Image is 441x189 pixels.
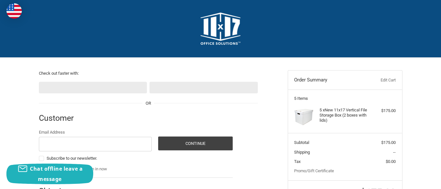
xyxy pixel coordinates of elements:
span: Chat offline leave a message [30,165,83,183]
span: OR [142,100,154,107]
h4: 5 x New 11x17 Vertical File Storage Box (2 boxes with lids) [319,108,369,123]
h3: 5 Items [294,96,396,101]
span: -- [393,150,396,155]
button: Continue [158,137,233,150]
span: $175.00 [381,140,396,145]
span: Subscribe to our newsletter. [47,156,97,161]
h3: Order Summary [294,77,364,83]
span: Shipping [294,150,310,155]
a: Promo/Gift Certificate [294,168,334,173]
a: Edit Cart [364,77,396,83]
span: $0.00 [386,159,396,164]
button: Chat offline leave a message [6,164,93,184]
label: Email Address [39,129,152,136]
p: Already have an account? [39,166,233,172]
img: duty and tax information for United States [6,3,22,19]
iframe: Google Customer Reviews [388,172,441,189]
span: Subtotal [294,140,309,145]
div: $175.00 [370,108,396,114]
span: Tax [294,159,301,164]
p: Check out faster with: [39,70,258,77]
h2: Customer [39,113,76,123]
a: Sign in now [86,166,107,171]
img: 11x17.com [201,13,240,45]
